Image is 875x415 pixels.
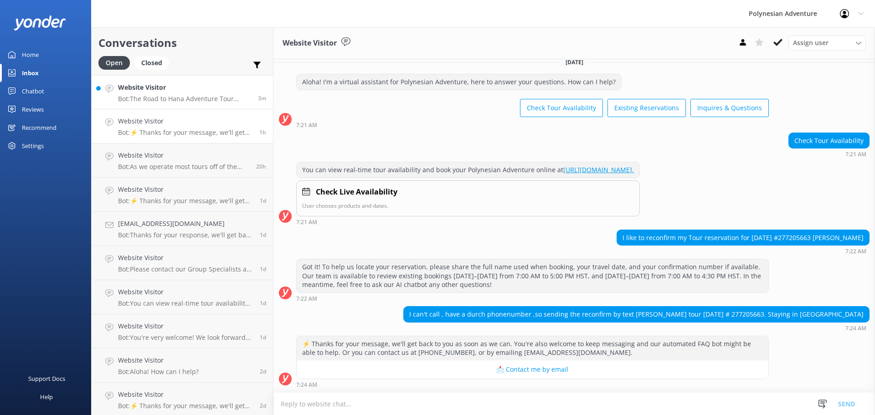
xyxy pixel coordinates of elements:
[118,82,251,92] h4: Website Visitor
[296,220,317,225] strong: 7:21 AM
[563,165,634,174] a: [URL][DOMAIN_NAME].
[92,246,273,280] a: Website VisitorBot:Please contact our Group Specialists at [PHONE_NUMBER] or request a custom quo...
[22,137,44,155] div: Settings
[92,348,273,383] a: Website VisitorBot:Aloha! How can I help?2d
[118,402,253,410] p: Bot: ⚡ Thanks for your message, we'll get back to you as soon as we can. You're also welcome to k...
[92,109,273,143] a: Website VisitorBot:⚡ Thanks for your message, we'll get back to you as soon as we can. You're als...
[14,15,66,31] img: yonder-white-logo.png
[296,122,769,128] div: Aug 31 2025 07:21am (UTC -10:00) Pacific/Honolulu
[260,231,266,239] span: Aug 30 2025 04:01am (UTC -10:00) Pacific/Honolulu
[118,150,249,160] h4: Website Visitor
[98,34,266,51] h2: Conversations
[28,369,65,388] div: Support Docs
[296,296,317,302] strong: 7:22 AM
[22,118,57,137] div: Recommend
[316,186,397,198] h4: Check Live Availability
[22,100,44,118] div: Reviews
[118,231,253,239] p: Bot: Thanks for your response, we'll get back to you as soon as we can during opening hours.
[118,184,253,195] h4: Website Visitor
[98,57,134,67] a: Open
[118,333,253,342] p: Bot: You're very welcome! We look forward to seeing you on a Polynesian Adventure.
[259,128,266,136] span: Aug 31 2025 07:24am (UTC -10:00) Pacific/Honolulu
[302,201,634,210] p: User chooses products and dates.
[793,38,829,48] span: Assign user
[22,82,44,100] div: Chatbot
[92,75,273,109] a: Website VisitorBot:The Road to Hana Adventure Tour includes scenic stops, waterfalls, and coastal...
[258,94,266,102] span: Aug 31 2025 09:12am (UTC -10:00) Pacific/Honolulu
[256,163,266,170] span: Aug 30 2025 12:45pm (UTC -10:00) Pacific/Honolulu
[118,128,252,137] p: Bot: ⚡ Thanks for your message, we'll get back to you as soon as we can. You're also welcome to k...
[297,360,768,379] button: 📩 Contact me by email
[92,212,273,246] a: [EMAIL_ADDRESS][DOMAIN_NAME]Bot:Thanks for your response, we'll get back to you as soon as we can...
[297,162,639,178] div: You can view real-time tour availability and book your Polynesian Adventure online at
[118,368,199,376] p: Bot: Aloha! How can I help?
[845,249,866,254] strong: 7:22 AM
[118,163,249,171] p: Bot: As we operate most tours off of the cruise lines, we recommend you contact your shore excurs...
[296,382,317,388] strong: 7:24 AM
[134,56,169,70] div: Closed
[403,325,870,331] div: Aug 31 2025 07:24am (UTC -10:00) Pacific/Honolulu
[297,336,768,360] div: ⚡ Thanks for your message, we'll get back to you as soon as we can. You're also welcome to keep m...
[690,99,769,117] button: Inquires & Questions
[260,368,266,375] span: Aug 29 2025 01:46am (UTC -10:00) Pacific/Honolulu
[789,133,869,149] div: Check Tour Availability
[260,197,266,205] span: Aug 30 2025 08:34am (UTC -10:00) Pacific/Honolulu
[617,230,869,246] div: I like to reconfirm my Tour reservation for [DATE] #277205663 [PERSON_NAME]
[788,36,866,50] div: Assign User
[118,197,253,205] p: Bot: ⚡ Thanks for your message, we'll get back to you as soon as we can. You're also welcome to k...
[296,381,769,388] div: Aug 31 2025 07:24am (UTC -10:00) Pacific/Honolulu
[260,265,266,273] span: Aug 29 2025 07:56pm (UTC -10:00) Pacific/Honolulu
[92,314,273,348] a: Website VisitorBot:You're very welcome! We look forward to seeing you on a Polynesian Adventure.1d
[297,259,768,292] div: Got it! To help us locate your reservation, please share the full name used when booking, your tr...
[607,99,686,117] button: Existing Reservations
[92,178,273,212] a: Website VisitorBot:⚡ Thanks for your message, we'll get back to you as soon as we can. You're als...
[92,280,273,314] a: Website VisitorBot:You can view real-time tour availability and book your Polynesian Adventure on...
[260,402,266,410] span: Aug 28 2025 08:31pm (UTC -10:00) Pacific/Honolulu
[297,74,621,90] div: Aloha! I'm a virtual assistant for Polynesian Adventure, here to answer your questions. How can I...
[118,299,253,307] p: Bot: You can view real-time tour availability and book your Polynesian Adventure online at [URL][...
[118,219,253,229] h4: [EMAIL_ADDRESS][DOMAIN_NAME]
[560,58,589,66] span: [DATE]
[260,333,266,341] span: Aug 29 2025 10:53am (UTC -10:00) Pacific/Honolulu
[118,389,253,400] h4: Website Visitor
[296,123,317,128] strong: 7:21 AM
[118,355,199,365] h4: Website Visitor
[118,253,253,263] h4: Website Visitor
[22,64,39,82] div: Inbox
[118,95,251,103] p: Bot: The Road to Hana Adventure Tour includes scenic stops, waterfalls, and coastal wonders, but ...
[296,295,769,302] div: Aug 31 2025 07:22am (UTC -10:00) Pacific/Honolulu
[296,219,640,225] div: Aug 31 2025 07:21am (UTC -10:00) Pacific/Honolulu
[520,99,603,117] button: Check Tour Availability
[92,143,273,178] a: Website VisitorBot:As we operate most tours off of the cruise lines, we recommend you contact you...
[22,46,39,64] div: Home
[845,152,866,157] strong: 7:21 AM
[788,151,870,157] div: Aug 31 2025 07:21am (UTC -10:00) Pacific/Honolulu
[118,116,252,126] h4: Website Visitor
[283,37,337,49] h3: Website Visitor
[118,265,253,273] p: Bot: Please contact our Group Specialists at [PHONE_NUMBER] or request a custom quote at [DOMAIN_...
[260,299,266,307] span: Aug 29 2025 07:23pm (UTC -10:00) Pacific/Honolulu
[118,287,253,297] h4: Website Visitor
[134,57,174,67] a: Closed
[98,56,130,70] div: Open
[118,321,253,331] h4: Website Visitor
[40,388,53,406] div: Help
[617,248,870,254] div: Aug 31 2025 07:22am (UTC -10:00) Pacific/Honolulu
[845,326,866,331] strong: 7:24 AM
[404,307,869,322] div: I can't call , have a durch phonenumber ,so sending the reconfirm by text [PERSON_NAME] tour [DAT...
